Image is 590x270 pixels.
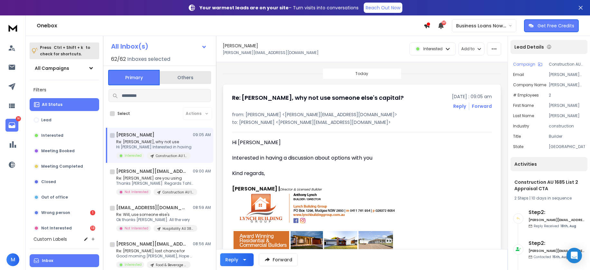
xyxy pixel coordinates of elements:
button: Campaign [513,62,542,67]
h3: Custom Labels [33,236,67,242]
img: AIorK4zZWxjbX_nD_K8VrLPrN18aLBJhYkw7n0tES8jxTogjOy8UE7AWdRKUouTDk74-SQKh-pOnCV0 [232,193,402,251]
p: Company Name [513,82,546,88]
p: Lead Details [514,44,544,50]
p: Construction AU 1685 List 2 Appraisal CTA [549,62,585,67]
p: Hi [PERSON_NAME] Interested in having [116,144,192,150]
button: All Campaigns [30,62,99,75]
p: [PERSON_NAME] Building Group [549,82,585,88]
h1: Onebox [37,22,424,30]
p: [DATE] : 09:05 am [452,93,492,100]
h1: [PERSON_NAME] [116,132,155,138]
p: 08:59 AM [193,205,211,210]
p: Not Interested [125,226,148,231]
p: Interested [125,262,142,267]
span: 62 / 62 [111,55,126,63]
p: construction [549,124,585,129]
p: First Name [513,103,534,108]
p: Food & Beverage AU 409 List 1 Video CTA [156,263,187,267]
div: Forward [472,103,492,109]
button: Primary [108,70,160,85]
p: [PERSON_NAME][EMAIL_ADDRESS][DOMAIN_NAME] [549,72,585,77]
p: Wrong person [41,210,70,215]
p: 08:56 AM [193,241,211,247]
button: Lead [30,114,99,126]
b: [PERSON_NAME] | [232,185,280,192]
div: | [514,196,584,201]
div: Hi [PERSON_NAME] [232,139,420,146]
p: Out of office [41,195,68,200]
button: Forward [259,253,298,266]
div: Open Intercom Messenger [567,248,582,263]
p: Get Free Credits [538,23,574,29]
button: Not Interested13 [30,222,99,235]
a: 14 [5,119,18,132]
p: Re: [PERSON_NAME], why not use [116,139,192,144]
p: 14 [16,116,21,121]
p: Construction AU 1686 List 1 Video CTA [163,190,193,195]
p: Add to [461,46,474,51]
p: Not Interested [41,226,72,231]
button: Reply [220,253,254,266]
span: 15th, Aug [552,255,568,259]
span: 50 [442,21,446,25]
p: Contacted [534,255,568,259]
p: Meeting Completed [41,164,83,169]
p: Construction AU 1685 List 2 Appraisal CTA [156,154,187,158]
div: 13 [90,226,95,231]
p: Press to check for shortcuts. [40,44,90,57]
span: 18th, Aug [560,224,576,228]
p: Interested [125,153,142,158]
p: Re: [PERSON_NAME] are you using [116,176,193,181]
h1: [EMAIL_ADDRESS][DOMAIN_NAME] [116,204,187,211]
p: Last Name [513,113,534,118]
span: 2 Steps [514,195,529,201]
button: Get Free Credits [524,19,579,32]
p: Re: [PERSON_NAME] last chance for [116,248,193,254]
h6: Step 2 : [529,239,585,247]
img: logo [6,22,19,34]
p: to: [PERSON_NAME] <[PERSON_NAME][EMAIL_ADDRESS][DOMAIN_NAME]> [232,119,492,126]
div: 1 [90,210,95,215]
p: Interested [423,46,443,51]
div: Interested in having a discussion about options with you [232,154,420,162]
p: Lead [41,117,52,123]
button: Closed [30,175,99,188]
p: Industry [513,124,529,129]
p: from: [PERSON_NAME] <[PERSON_NAME][EMAIL_ADDRESS][DOMAIN_NAME]> [232,111,492,118]
p: Meeting Booked [41,148,75,154]
h1: Construction AU 1685 List 2 Appraisal CTA [514,179,584,192]
p: Inbox [42,258,53,263]
p: Interested [41,133,63,138]
p: Good morning [PERSON_NAME], Hope you had [116,254,193,259]
span: 10 days in sequence [531,195,572,201]
button: M [6,253,19,266]
p: 2 [549,93,585,98]
button: Meeting Booked [30,144,99,157]
span: Ctrl + Shift + k [53,44,84,51]
a: Reach Out Now [364,3,402,13]
p: [PERSON_NAME] [549,113,585,118]
button: Interested [30,129,99,142]
p: Ok thanks [PERSON_NAME]. All the very [116,217,193,222]
p: [PERSON_NAME][EMAIL_ADDRESS][DOMAIN_NAME] [223,50,319,55]
p: # Employees [513,93,539,98]
strong: Your warmest leads are on your site [200,5,289,11]
p: Reach Out Now [366,5,400,11]
p: 09:05 AM [193,132,211,137]
p: Hospitality AU 386 List 2 Appraisal CTA [163,226,193,231]
p: Closed [41,179,56,184]
div: Activities [510,157,587,171]
h1: [PERSON_NAME][EMAIL_ADDRESS][DOMAIN_NAME] [116,241,187,247]
p: All Status [42,102,62,107]
p: Builder [549,134,585,139]
p: [PERSON_NAME] [549,103,585,108]
h6: [PERSON_NAME][EMAIL_ADDRESS][DOMAIN_NAME] [529,248,585,253]
h1: [PERSON_NAME][EMAIL_ADDRESS][DOMAIN_NAME] [116,168,187,174]
button: All Inbox(s) [106,40,212,53]
h1: All Campaigns [35,65,69,71]
p: Reply Received [534,224,576,228]
h6: Step 2 : [529,209,585,216]
button: Wrong person1 [30,206,99,219]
